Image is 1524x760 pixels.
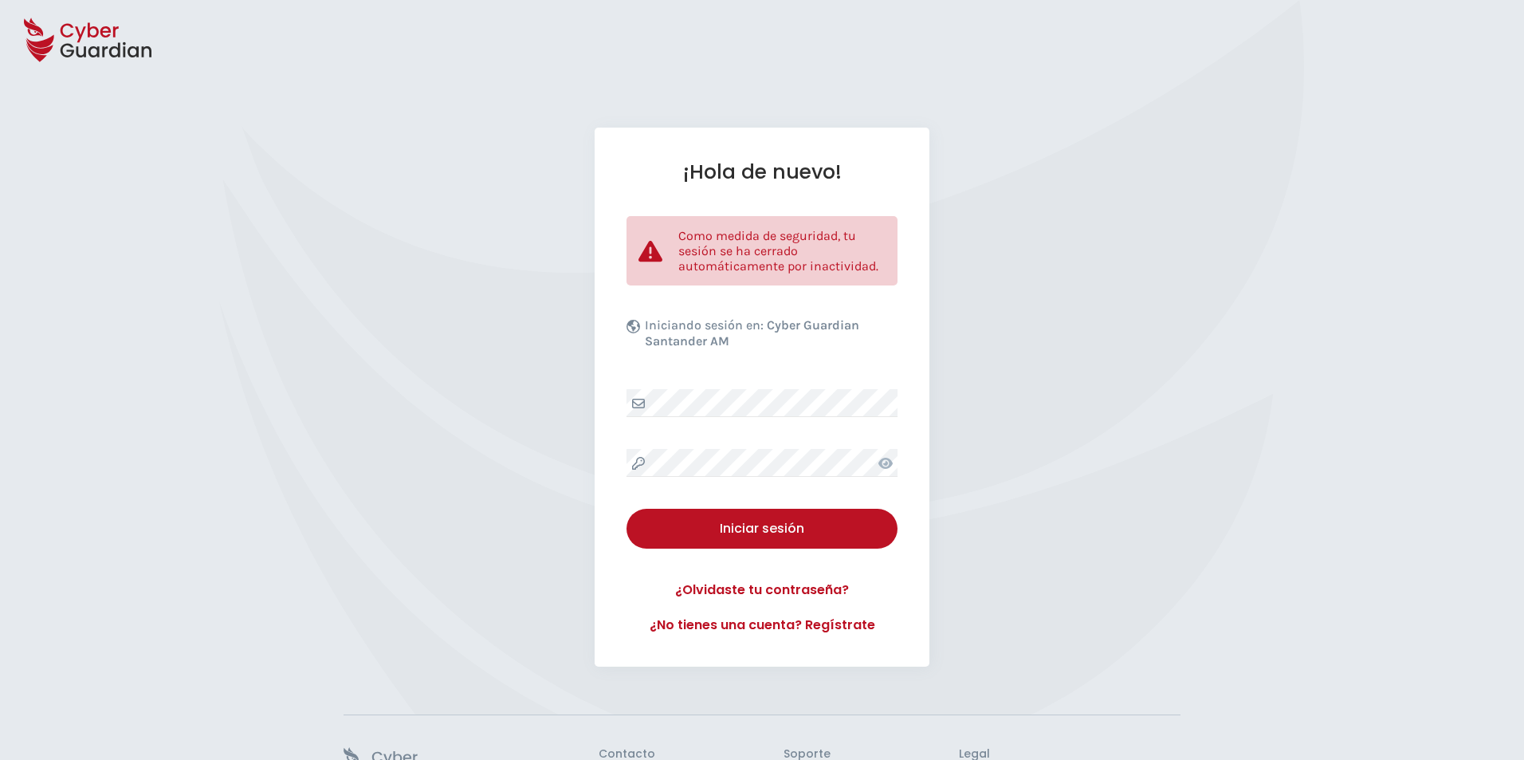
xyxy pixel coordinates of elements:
[626,159,898,184] h1: ¡Hola de nuevo!
[645,317,894,357] p: Iniciando sesión en:
[678,228,886,274] p: Como medida de seguridad, tu sesión se ha cerrado automáticamente por inactividad.
[638,519,886,538] div: Iniciar sesión
[626,581,898,600] a: ¿Olvidaste tu contraseña?
[645,317,859,348] b: Cyber Guardian Santander AM
[626,616,898,635] a: ¿No tienes una cuenta? Regístrate
[626,509,898,549] button: Iniciar sesión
